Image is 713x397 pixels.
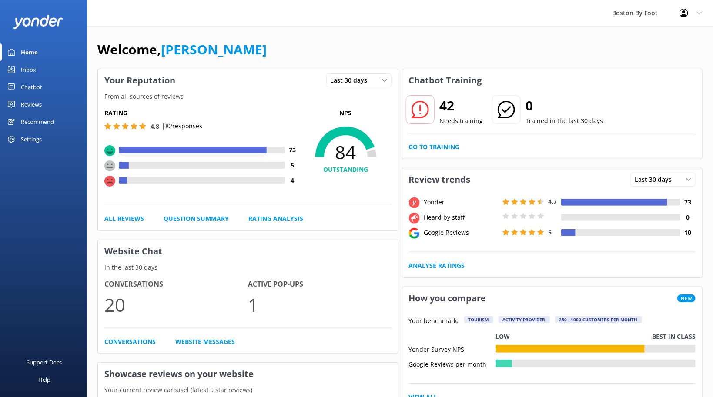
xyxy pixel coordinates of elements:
[526,116,603,126] p: Trained in the last 30 days
[98,263,398,272] p: In the last 30 days
[21,61,36,78] div: Inbox
[331,76,373,85] span: Last 30 days
[98,69,182,92] h3: Your Reputation
[300,165,392,174] h4: OUTSTANDING
[652,332,696,341] p: Best in class
[248,290,392,319] p: 1
[409,360,496,367] div: Google Reviews per month
[300,108,392,118] p: NPS
[285,160,300,170] h4: 5
[151,122,159,130] span: 4.8
[13,15,63,29] img: yonder-white-logo.png
[422,197,500,207] div: Yonder
[422,228,500,237] div: Google Reviews
[104,108,300,118] h5: Rating
[440,116,483,126] p: Needs training
[104,279,248,290] h4: Conversations
[21,78,42,96] div: Chatbot
[440,95,483,116] h2: 42
[422,213,500,222] div: Heard by staff
[21,43,38,61] div: Home
[680,228,696,237] h4: 10
[162,121,202,131] p: | 82 responses
[635,175,677,184] span: Last 30 days
[98,92,398,101] p: From all sources of reviews
[104,337,156,347] a: Conversations
[496,332,510,341] p: Low
[161,40,267,58] a: [PERSON_NAME]
[499,316,550,323] div: Activity Provider
[680,213,696,222] h4: 0
[464,316,493,323] div: Tourism
[98,240,398,263] h3: Website Chat
[21,96,42,113] div: Reviews
[38,371,50,388] div: Help
[409,142,460,152] a: Go to Training
[285,145,300,155] h4: 73
[300,141,392,163] span: 84
[98,385,398,395] p: Your current review carousel (latest 5 star reviews)
[409,345,496,353] div: Yonder Survey NPS
[21,113,54,130] div: Recommend
[409,316,459,327] p: Your benchmark:
[402,287,493,310] h3: How you compare
[21,130,42,148] div: Settings
[549,228,552,236] span: 5
[549,197,557,206] span: 4.7
[97,39,267,60] h1: Welcome,
[677,294,696,302] span: New
[175,337,235,347] a: Website Messages
[526,95,603,116] h2: 0
[248,214,303,224] a: Rating Analysis
[27,354,62,371] div: Support Docs
[164,214,229,224] a: Question Summary
[409,261,465,270] a: Analyse Ratings
[104,214,144,224] a: All Reviews
[555,316,642,323] div: 250 - 1000 customers per month
[402,69,489,92] h3: Chatbot Training
[680,197,696,207] h4: 73
[248,279,392,290] h4: Active Pop-ups
[104,290,248,319] p: 20
[402,168,477,191] h3: Review trends
[285,176,300,185] h4: 4
[98,363,398,385] h3: Showcase reviews on your website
